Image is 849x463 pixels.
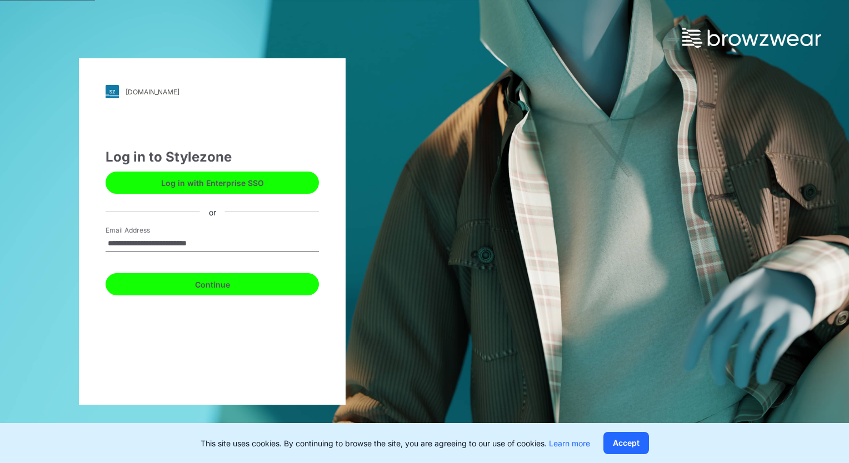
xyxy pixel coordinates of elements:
[549,439,590,448] a: Learn more
[106,85,119,98] img: svg+xml;base64,PHN2ZyB3aWR0aD0iMjgiIGhlaWdodD0iMjgiIHZpZXdCb3g9IjAgMCAyOCAyOCIgZmlsbD0ibm9uZSIgeG...
[126,88,179,96] div: [DOMAIN_NAME]
[682,28,821,48] img: browzwear-logo.73288ffb.svg
[201,437,590,449] p: This site uses cookies. By continuing to browse the site, you are agreeing to our use of cookies.
[106,147,319,167] div: Log in to Stylezone
[603,432,649,454] button: Accept
[106,85,319,98] a: [DOMAIN_NAME]
[200,206,225,218] div: or
[106,273,319,295] button: Continue
[106,225,183,235] label: Email Address
[106,172,319,194] button: Log in with Enterprise SSO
